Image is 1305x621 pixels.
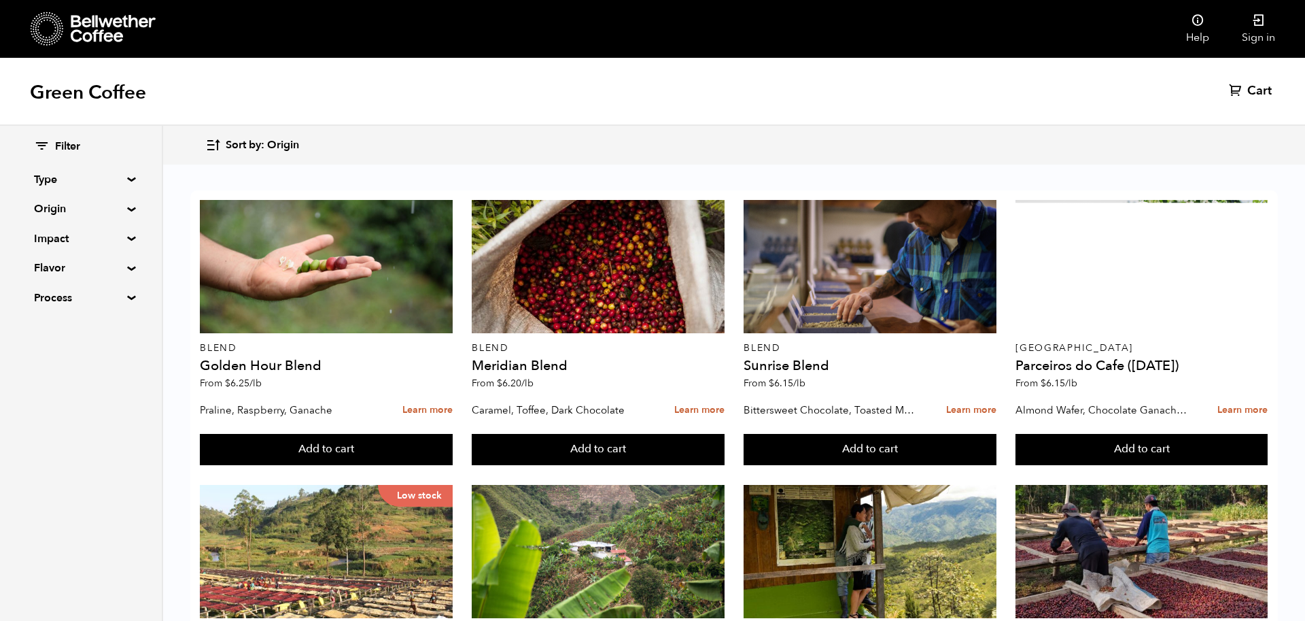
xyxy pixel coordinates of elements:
span: From [744,377,805,390]
summary: Type [34,171,128,188]
summary: Process [34,290,128,306]
span: Filter [55,139,80,154]
p: Blend [472,343,724,353]
button: Add to cart [472,434,724,465]
p: Blend [200,343,452,353]
a: Learn more [946,396,996,425]
bdi: 6.20 [497,377,534,390]
span: /lb [249,377,262,390]
button: Add to cart [1015,434,1268,465]
span: /lb [793,377,805,390]
p: Low stock [378,485,453,507]
span: Cart [1247,83,1272,99]
a: Low stock [200,485,452,618]
button: Sort by: Origin [205,129,299,161]
a: Cart [1229,83,1275,99]
span: $ [1041,377,1046,390]
h4: Parceiros do Cafe ([DATE]) [1015,359,1268,373]
h4: Meridian Blend [472,359,724,373]
span: /lb [521,377,534,390]
bdi: 6.25 [225,377,262,390]
a: Learn more [674,396,725,425]
summary: Origin [34,201,128,217]
button: Add to cart [744,434,996,465]
h1: Green Coffee [30,80,146,105]
a: Learn more [1217,396,1268,425]
h4: Golden Hour Blend [200,359,452,373]
span: From [472,377,534,390]
span: $ [769,377,774,390]
p: Bittersweet Chocolate, Toasted Marshmallow, Candied Orange, Praline [744,400,915,420]
span: Sort by: Origin [226,138,299,153]
p: Caramel, Toffee, Dark Chocolate [472,400,643,420]
summary: Impact [34,231,128,247]
bdi: 6.15 [769,377,805,390]
span: /lb [1065,377,1077,390]
p: [GEOGRAPHIC_DATA] [1015,343,1268,353]
p: Almond Wafer, Chocolate Ganache, Bing Cherry [1015,400,1187,420]
button: Add to cart [200,434,452,465]
bdi: 6.15 [1041,377,1077,390]
h4: Sunrise Blend [744,359,996,373]
summary: Flavor [34,260,128,276]
p: Praline, Raspberry, Ganache [200,400,371,420]
span: From [200,377,262,390]
a: Learn more [402,396,453,425]
span: $ [225,377,230,390]
span: $ [497,377,502,390]
span: From [1015,377,1077,390]
p: Blend [744,343,996,353]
